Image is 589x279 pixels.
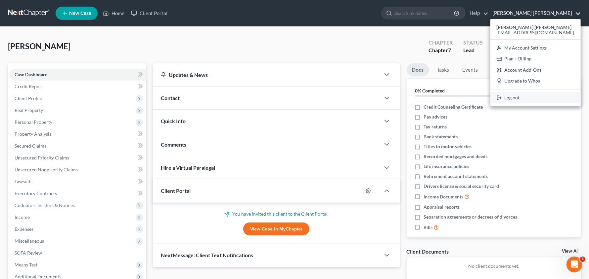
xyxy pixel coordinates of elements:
[490,64,581,76] a: Account Add-Ons
[432,63,455,76] a: Tasks
[566,257,582,272] iframe: Intercom live chat
[15,131,51,137] span: Property Analysis
[128,7,171,19] a: Client Portal
[161,71,372,78] div: Updates & News
[15,119,52,125] span: Personal Property
[486,63,507,76] a: Fees
[15,214,30,220] span: Income
[161,211,392,217] p: You have invited this client to the Client Portal.
[424,104,483,110] span: Credit Counseling Certificate
[161,188,191,194] span: Client Portal
[9,128,146,140] a: Property Analysis
[15,143,46,149] span: Secured Claims
[412,263,576,269] p: No client documents yet.
[580,257,585,262] span: 1
[9,176,146,188] a: Lawsuits
[424,153,488,160] span: Recorded mortgages and deeds
[15,262,37,267] span: Means Test
[407,63,429,76] a: Docs
[490,53,581,64] a: Plan + Billing
[161,141,186,148] span: Comments
[424,123,447,130] span: Tax returns
[497,24,572,30] strong: [PERSON_NAME] [PERSON_NAME]
[407,248,449,255] div: Client Documents
[424,173,488,180] span: Retirement account statements
[424,183,499,190] span: Drivers license & social security card
[9,188,146,199] a: Executory Contracts
[9,152,146,164] a: Unsecured Priority Claims
[15,95,42,101] span: Client Profile
[424,114,448,120] span: Pay advices
[466,7,488,19] a: Help
[15,84,43,89] span: Credit Report
[15,202,75,208] span: Codebtors Insiders & Notices
[424,133,458,140] span: Bank statements
[424,224,433,231] span: Bills
[9,247,146,259] a: SOFA Review
[490,42,581,53] a: My Account Settings
[490,76,581,87] a: Upgrade to Whoa
[9,69,146,81] a: Case Dashboard
[562,249,578,254] a: View All
[8,41,70,51] span: [PERSON_NAME]
[489,7,581,19] a: [PERSON_NAME] [PERSON_NAME]
[490,92,581,103] a: Log out
[497,30,574,35] span: [EMAIL_ADDRESS][DOMAIN_NAME]
[429,39,453,47] div: Chapter
[15,226,33,232] span: Expenses
[448,47,451,53] span: 7
[463,47,483,54] div: Lead
[415,88,445,93] strong: 0% Completed
[429,47,453,54] div: Chapter
[15,155,69,160] span: Unsecured Priority Claims
[15,72,48,77] span: Case Dashboard
[243,223,309,236] a: View Case in MyChapter
[394,7,455,19] input: Search by name...
[424,143,472,150] span: Titles to motor vehicles
[424,163,470,170] span: Life insurance policies
[9,140,146,152] a: Secured Claims
[15,250,42,256] span: SOFA Review
[9,81,146,92] a: Credit Report
[424,214,518,220] span: Separation agreements or decrees of divorces
[161,252,253,258] span: NextMessage: Client Text Notifications
[15,191,57,196] span: Executory Contracts
[69,11,91,16] span: New Case
[161,164,215,171] span: Hire a Virtual Paralegal
[161,118,186,124] span: Quick Info
[424,193,464,200] span: Income Documents
[15,167,78,172] span: Unsecured Nonpriority Claims
[457,63,483,76] a: Events
[100,7,128,19] a: Home
[424,204,460,210] span: Appraisal reports
[9,164,146,176] a: Unsecured Nonpriority Claims
[161,95,180,101] span: Contact
[490,19,581,106] div: [PERSON_NAME] [PERSON_NAME]
[15,107,43,113] span: Real Property
[15,238,44,244] span: Miscellaneous
[15,179,32,184] span: Lawsuits
[463,39,483,47] div: Status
